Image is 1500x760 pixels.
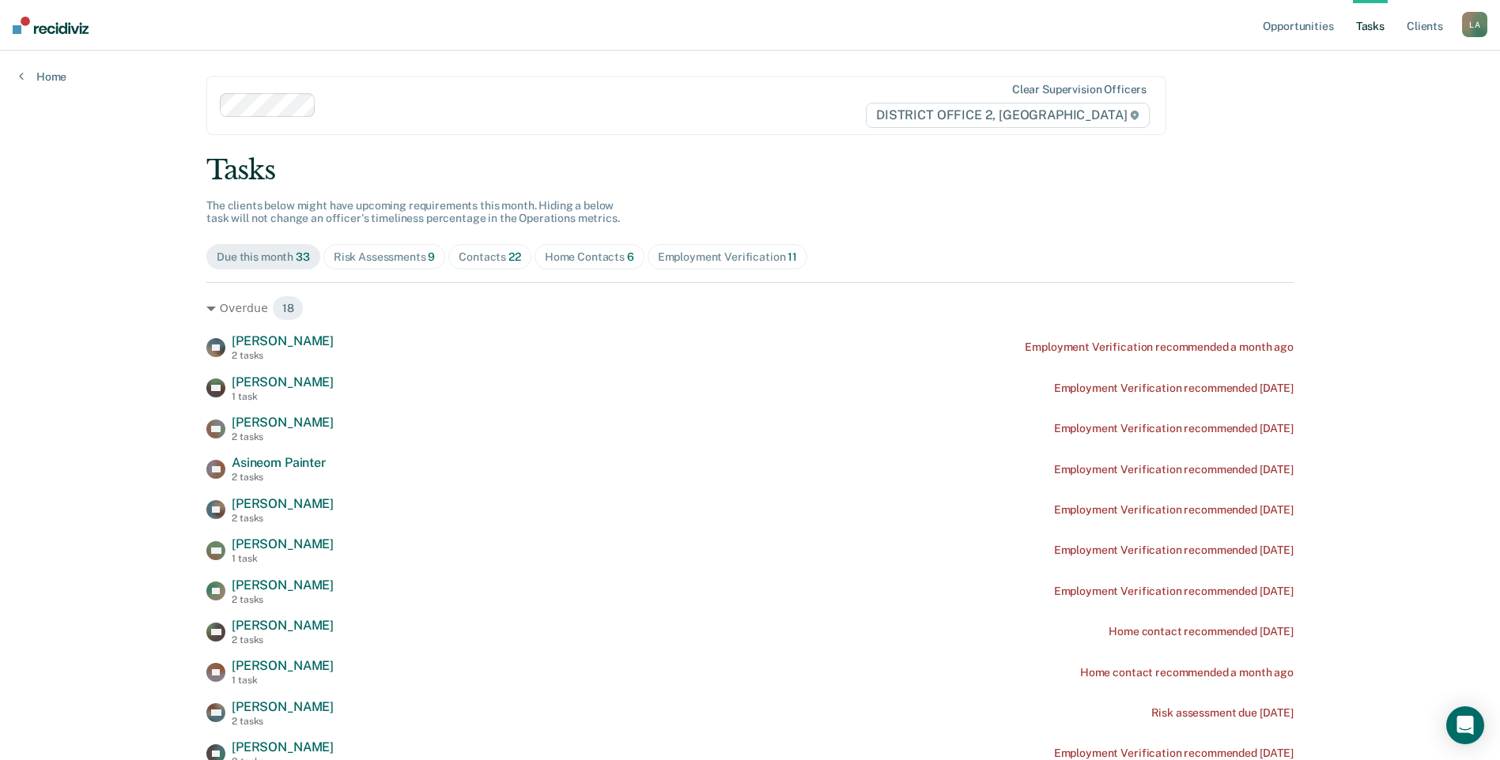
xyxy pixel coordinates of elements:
span: [PERSON_NAME] [232,658,334,673]
div: Employment Verification recommended [DATE] [1054,463,1294,476]
div: Employment Verification recommended [DATE] [1054,382,1294,395]
div: Overdue 18 [206,295,1294,321]
div: Employment Verification recommended [DATE] [1054,585,1294,598]
div: Risk Assessments [334,250,436,264]
span: 22 [508,250,521,263]
span: [PERSON_NAME] [232,536,334,551]
div: Risk assessment due [DATE] [1151,706,1294,720]
div: Employment Verification recommended [DATE] [1054,422,1294,435]
span: [PERSON_NAME] [232,415,334,430]
div: 1 task [232,553,334,564]
div: 2 tasks [232,472,326,483]
span: 6 [627,250,634,263]
div: Employment Verification recommended [DATE] [1054,503,1294,517]
a: Home [19,70,66,84]
div: 2 tasks [232,594,334,605]
span: The clients below might have upcoming requirements this month. Hiding a below task will not chang... [206,199,620,225]
div: Employment Verification recommended a month ago [1025,340,1293,354]
div: Contacts [459,250,521,264]
div: Open Intercom Messenger [1446,706,1484,744]
div: Employment Verification [658,250,797,264]
div: Home contact recommended [DATE] [1109,625,1294,638]
div: Home Contacts [545,250,634,264]
img: Recidiviz [13,17,89,34]
span: [PERSON_NAME] [232,578,334,593]
div: 2 tasks [232,513,334,524]
div: 1 task [232,675,334,686]
button: LA [1462,12,1487,37]
div: 1 task [232,391,334,402]
span: [PERSON_NAME] [232,739,334,754]
span: [PERSON_NAME] [232,374,334,389]
div: Clear supervision officers [1012,83,1147,96]
span: 33 [296,250,310,263]
div: 2 tasks [232,634,334,645]
span: [PERSON_NAME] [232,699,334,714]
span: 11 [788,250,797,263]
span: [PERSON_NAME] [232,496,334,511]
span: DISTRICT OFFICE 2, [GEOGRAPHIC_DATA] [866,103,1150,128]
div: Due this month [217,250,310,264]
span: 9 [428,250,435,263]
div: Employment Verification recommended [DATE] [1054,544,1294,557]
div: L A [1462,12,1487,37]
span: [PERSON_NAME] [232,333,334,348]
div: Home contact recommended a month ago [1080,666,1294,679]
span: Asineom Painter [232,455,326,470]
div: Tasks [206,154,1294,186]
div: 2 tasks [232,350,334,361]
span: 18 [272,295,304,321]
div: Employment Verification recommended [DATE] [1054,747,1294,760]
span: [PERSON_NAME] [232,618,334,633]
div: 2 tasks [232,716,334,727]
div: 2 tasks [232,431,334,442]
